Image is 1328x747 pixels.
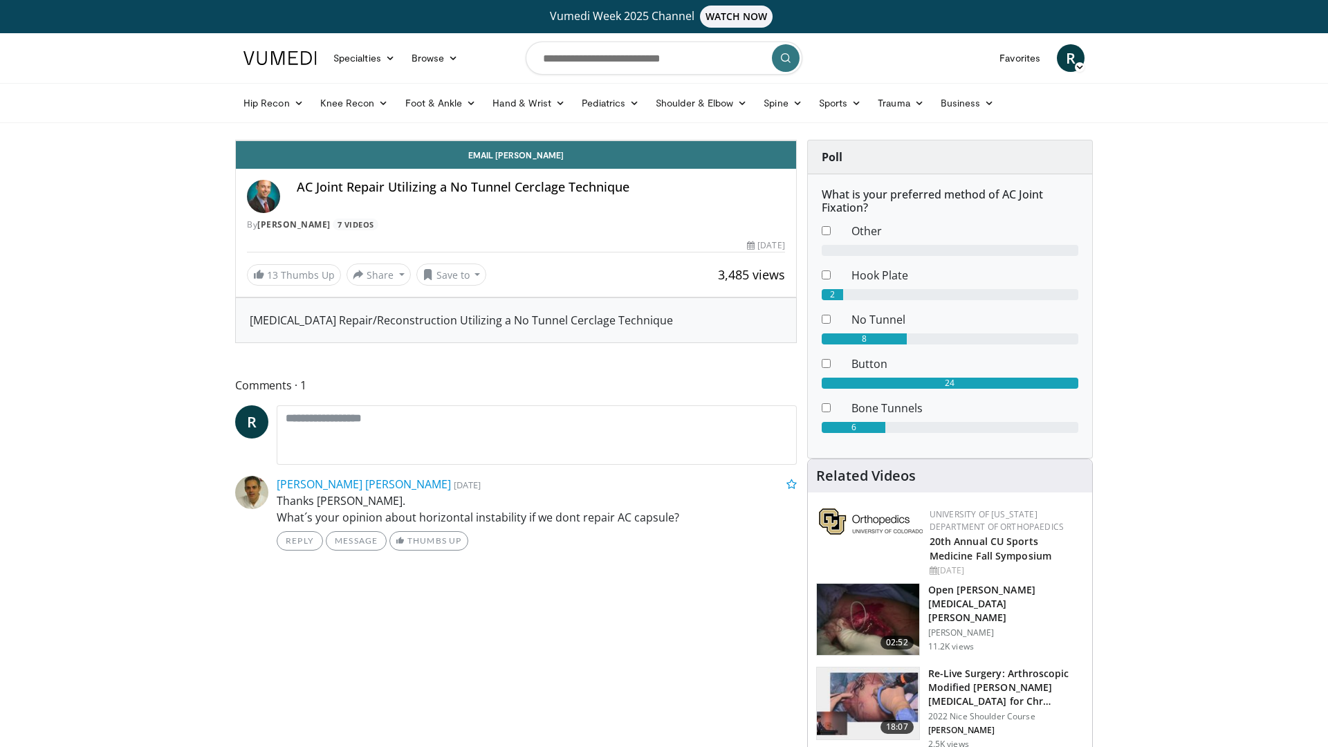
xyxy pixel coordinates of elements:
h3: Open [PERSON_NAME][MEDICAL_DATA][PERSON_NAME] [928,583,1084,625]
div: [DATE] [930,564,1081,577]
video-js: Video Player [236,140,796,141]
dd: Button [841,356,1089,372]
div: 24 [822,378,1078,389]
dd: Other [841,223,1089,239]
a: Thumbs Up [389,531,468,551]
img: Avatar [247,180,280,213]
p: Thanks [PERSON_NAME]. What´s your opinion about horizontal instability if we dont repair AC capsule? [277,492,797,526]
span: 13 [267,268,278,282]
p: [PERSON_NAME] [928,627,1084,638]
span: 3,485 views [718,266,785,283]
img: Avatar [235,476,268,509]
p: [PERSON_NAME] [928,725,1084,736]
a: University of [US_STATE] Department of Orthopaedics [930,508,1064,533]
div: [DATE] [747,239,784,252]
div: [MEDICAL_DATA] Repair/Reconstruction Utilizing a No Tunnel Cerclage Technique [250,312,782,329]
img: 355603a8-37da-49b6-856f-e00d7e9307d3.png.150x105_q85_autocrop_double_scale_upscale_version-0.2.png [819,508,923,535]
a: Vumedi Week 2025 ChannelWATCH NOW [246,6,1082,28]
a: [PERSON_NAME] [PERSON_NAME] [277,477,451,492]
a: R [235,405,268,439]
span: 02:52 [880,636,914,649]
a: Sports [811,89,870,117]
a: Shoulder & Elbow [647,89,755,117]
a: Pediatrics [573,89,647,117]
a: Business [932,89,1003,117]
a: 13 Thumbs Up [247,264,341,286]
small: [DATE] [454,479,481,491]
h4: Related Videos [816,468,916,484]
div: 6 [822,422,886,433]
h6: What is your preferred method of AC Joint Fixation? [822,188,1078,214]
input: Search topics, interventions [526,41,802,75]
strong: Poll [822,149,842,165]
a: Favorites [991,44,1049,72]
button: Share [347,264,411,286]
a: Email [PERSON_NAME] [236,141,796,169]
a: 7 Videos [333,219,378,230]
a: Spine [755,89,810,117]
span: Comments 1 [235,376,797,394]
a: Foot & Ankle [397,89,485,117]
a: Hand & Wrist [484,89,573,117]
a: Reply [277,531,323,551]
span: 18:07 [880,720,914,734]
div: 8 [822,333,907,344]
a: 02:52 Open [PERSON_NAME][MEDICAL_DATA][PERSON_NAME] [PERSON_NAME] 11.2K views [816,583,1084,656]
div: By [247,219,785,231]
img: 228c0fca-5055-484c-8a85-897e43aa70c5.150x105_q85_crop-smart_upscale.jpg [817,667,919,739]
dd: No Tunnel [841,311,1089,328]
dd: Hook Plate [841,267,1089,284]
p: 11.2K views [928,641,974,652]
a: Specialties [325,44,403,72]
button: Save to [416,264,487,286]
h3: Re-Live Surgery: Arthroscopic Modified [PERSON_NAME][MEDICAL_DATA] for Chr… [928,667,1084,708]
a: Browse [403,44,467,72]
a: Hip Recon [235,89,312,117]
a: [PERSON_NAME] [257,219,331,230]
p: 2022 Nice Shoulder Course [928,711,1084,722]
span: WATCH NOW [700,6,773,28]
a: Knee Recon [312,89,397,117]
a: Trauma [869,89,932,117]
img: VuMedi Logo [243,51,317,65]
div: 2 [822,289,843,300]
h4: AC Joint Repair Utilizing a No Tunnel Cerclage Technique [297,180,785,195]
a: 20th Annual CU Sports Medicine Fall Symposium [930,535,1051,562]
a: Message [326,531,387,551]
img: MGngRNnbuHoiqTJH4xMDoxOjA4MTsiGN.150x105_q85_crop-smart_upscale.jpg [817,584,919,656]
dd: Bone Tunnels [841,400,1089,416]
a: R [1057,44,1085,72]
